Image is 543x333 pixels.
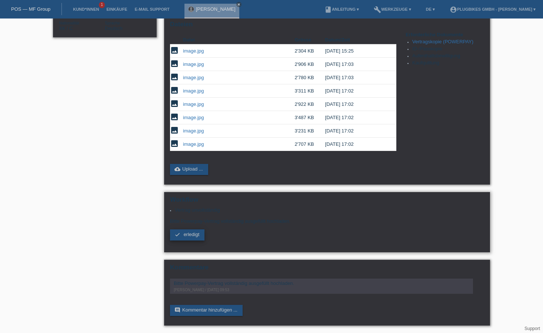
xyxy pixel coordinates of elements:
td: [DATE] 17:02 [325,111,386,124]
a: Einkäufe [103,7,131,11]
a: POS — MF Group [11,6,50,12]
a: image.jpg [183,115,204,120]
td: 2'780 KB [294,71,325,84]
a: Vertragskopie (POWERPAY) [412,39,473,44]
span: erledigt [184,232,200,237]
td: 2'707 KB [294,138,325,151]
a: buildWerkzeuge ▾ [370,7,415,11]
li: Aufenthaltsbewilligung [412,53,484,60]
td: [DATE] 17:02 [325,124,386,138]
h2: Kommentare [170,264,484,275]
a: image.jpg [183,48,204,54]
div: [PERSON_NAME] / [DATE] 09:53 [174,288,469,292]
td: 3'311 KB [294,84,325,98]
a: image.jpg [183,75,204,80]
a: Support [524,326,540,331]
h2: Workflow [170,196,484,207]
span: Nationalität [59,21,79,25]
i: build [374,6,381,13]
td: 2'922 KB [294,98,325,111]
i: image [170,99,179,108]
li: Kaufquittung [412,60,484,67]
td: 3'231 KB [294,124,325,138]
i: book [324,6,332,13]
a: check erledigt [170,229,204,240]
a: image.jpg [183,141,204,147]
i: cloud_upload [174,166,180,172]
td: [DATE] 17:02 [325,98,386,111]
td: [DATE] 17:03 [325,71,386,84]
a: bookAnleitung ▾ [321,7,363,11]
td: 2'304 KB [294,44,325,58]
a: image.jpg [183,61,204,67]
span: Sprache [105,21,120,25]
a: DE ▾ [422,7,439,11]
li: Vertrag unvollständig [175,207,484,213]
i: image [170,59,179,68]
h4: Erforderliche Dokumente [406,32,484,37]
a: Kund*innen [69,7,103,11]
i: image [170,126,179,135]
i: image [170,73,179,81]
a: close [236,2,241,7]
span: 1 [99,2,105,8]
div: Bitte Powerpay-Vertrag vollständig ausgefüllt hochladen. [174,280,469,286]
td: 2'906 KB [294,58,325,71]
h2: Dateien [170,21,484,32]
a: image.jpg [183,101,204,107]
i: check [174,232,180,238]
th: Datum/Zeit [325,36,386,44]
td: 3'487 KB [294,111,325,124]
a: image.jpg [183,88,204,94]
a: [PERSON_NAME] [196,6,236,12]
div: Bitte Powerpay-Vertrag vollständig ausgefüllt hochladen. [170,207,484,246]
a: cloud_uploadUpload ... [170,164,208,175]
a: commentKommentar hinzufügen ... [170,305,243,316]
i: image [170,46,179,55]
td: [DATE] 17:02 [325,84,386,98]
th: Datei [183,36,294,44]
td: [DATE] 15:25 [325,44,386,58]
span: Kosovo / C / 06.11.2008 [59,26,73,31]
td: [DATE] 17:02 [325,138,386,151]
th: Grösse [294,36,325,44]
td: [DATE] 17:03 [325,58,386,71]
i: image [170,139,179,148]
a: image.jpg [183,128,204,134]
li: ID-/Passkopie [412,46,484,53]
i: image [170,86,179,95]
a: E-Mail Support [131,7,173,11]
i: image [170,112,179,121]
i: comment [174,307,180,313]
i: account_circle [450,6,457,13]
a: account_circlePlugBikes GmbH - [PERSON_NAME] ▾ [446,7,539,11]
span: Deutsch [105,26,123,31]
i: close [237,3,241,6]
